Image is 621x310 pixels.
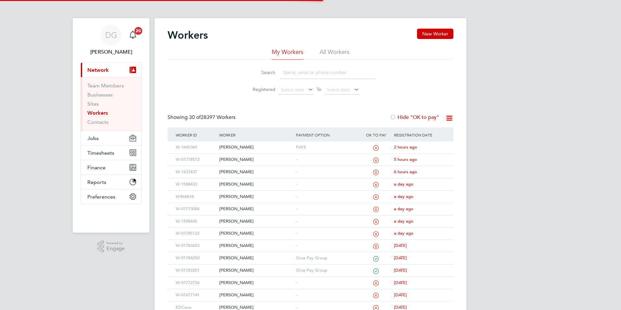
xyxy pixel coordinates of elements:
div: W-01677141 [174,289,218,301]
img: fastbook-logo-retina.png [81,211,142,221]
button: Timesheets [81,146,141,160]
div: W-1598445 [174,215,218,227]
div: Orca Pay Group [294,252,360,264]
div: Worker ID [174,127,218,142]
button: Reports [81,175,141,189]
a: W-01772756[PERSON_NAME]-[DATE] [174,277,447,282]
span: Timesheets [87,150,114,156]
a: Powered byEngage [97,240,125,253]
span: 6 hours ago [394,169,417,174]
span: Preferences [87,194,115,200]
span: Jobs [87,135,99,141]
span: 5 hours ago [394,157,417,162]
span: Reports [87,179,106,185]
div: [PERSON_NAME] [218,240,294,252]
a: Sites [87,101,99,107]
a: W-01778572[PERSON_NAME]-5 hours ago [174,153,447,159]
span: [DATE] [394,280,407,285]
div: Showing [168,114,237,121]
span: Finance [87,164,106,171]
a: W-1588433[PERSON_NAME]-a day ago [174,178,447,184]
h2: Workers [168,29,208,42]
div: W-01785122 [174,227,218,239]
span: a day ago [394,206,413,212]
div: W-01778572 [174,154,218,166]
div: [PERSON_NAME] [218,191,294,203]
span: a day ago [394,218,413,224]
div: Registration Date [392,127,447,142]
span: [DATE] [394,267,407,273]
div: [PERSON_NAME] [218,215,294,227]
div: W-1633437 [174,166,218,178]
span: DG [105,31,117,39]
a: Go to home page [81,211,142,221]
div: [PERSON_NAME] [218,166,294,178]
div: W-01784250 [174,252,218,264]
span: [DATE] [394,292,407,298]
div: - [294,154,360,166]
div: [PERSON_NAME] [218,227,294,239]
span: 2 hours ago [394,144,417,150]
li: My Workers [272,48,303,60]
a: W-01783201[PERSON_NAME]Orca Pay Group[DATE] [174,264,447,270]
span: Select date [281,87,304,93]
div: - [294,277,360,289]
button: Preferences [81,189,141,204]
span: 20 [134,27,142,35]
label: Registered [246,86,275,92]
div: Payment Option [294,127,360,142]
span: To [315,85,323,94]
div: [PERSON_NAME] [218,141,294,153]
div: W-01772756 [174,277,218,289]
li: All Workers [320,48,349,60]
div: - [294,240,360,252]
a: W-1645369[PERSON_NAME]PAYE2 hours ago [174,141,447,147]
div: [PERSON_NAME] [218,265,294,277]
input: Name, email or phone number [280,66,375,79]
span: [DATE] [394,243,407,248]
a: W-1633437[PERSON_NAME]-6 hours ago [174,166,447,171]
a: EDCave[PERSON_NAME]-[DATE] [174,301,447,307]
span: Engage [107,246,125,252]
a: W-01783653[PERSON_NAME]-[DATE] [174,239,447,245]
a: Contacts [87,119,108,125]
a: W466834[PERSON_NAME]-a day ago [174,190,447,196]
div: [PERSON_NAME] [218,154,294,166]
a: 20 [126,25,139,45]
span: a day ago [394,194,413,199]
a: Workers [87,110,108,116]
div: - [294,203,360,215]
div: W-01783201 [174,265,218,277]
span: [DATE] [394,304,407,310]
div: [PERSON_NAME] [218,203,294,215]
button: New Worker [417,29,453,39]
div: - [294,289,360,301]
div: [PERSON_NAME] [218,277,294,289]
a: W-01785122[PERSON_NAME]-a day ago [174,227,447,233]
button: Finance [81,160,141,174]
button: Network [81,63,141,77]
div: [PERSON_NAME] [218,178,294,190]
nav: Main navigation [73,18,149,233]
div: [PERSON_NAME] [218,252,294,264]
div: [PERSON_NAME] [218,289,294,301]
div: W-01783653 [174,240,218,252]
div: W-1645369 [174,141,218,153]
span: Select date [327,87,350,93]
span: Network [87,67,109,73]
div: Network [81,77,141,131]
label: Search [246,70,275,75]
span: Powered by [107,240,125,246]
div: - [294,215,360,227]
div: - [294,166,360,178]
div: - [294,178,360,190]
a: W-1598445[PERSON_NAME]-a day ago [174,215,447,221]
div: Orca Pay Group [294,265,360,277]
div: W-1588433 [174,178,218,190]
a: Businesses [87,92,113,98]
div: OK to pay [360,127,392,142]
div: - [294,191,360,203]
a: Team Members [87,83,124,89]
span: 28397 Workers [189,114,235,121]
a: DG[PERSON_NAME] [81,25,142,56]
